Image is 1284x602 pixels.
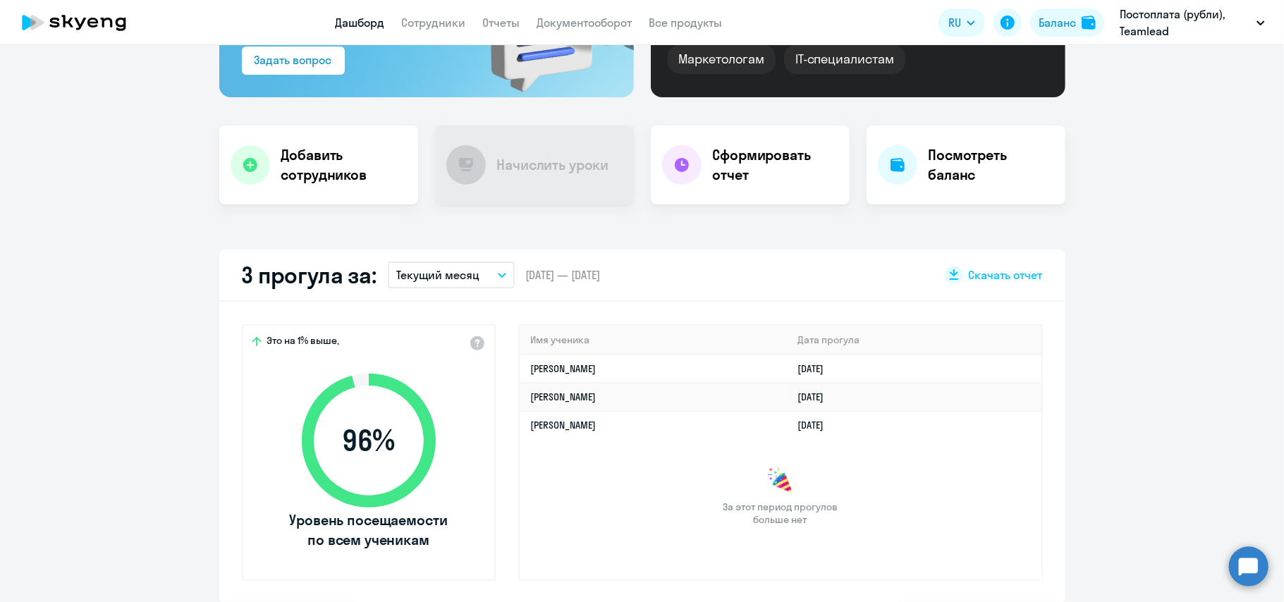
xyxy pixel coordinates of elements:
span: За этот период прогулов больше нет [721,500,840,526]
a: [DATE] [797,391,835,403]
a: [PERSON_NAME] [531,362,597,375]
div: Задать вопрос [255,51,332,68]
h2: 3 прогула за: [242,261,377,289]
img: balance [1082,16,1096,30]
th: Дата прогула [786,326,1041,355]
p: Текущий месяц [396,266,480,283]
span: 96 % [288,424,450,457]
a: [PERSON_NAME] [531,419,597,431]
span: RU [948,14,961,31]
p: Постоплата (рубли), Teamlead [1120,6,1251,39]
a: Все продукты [649,16,723,30]
button: RU [938,8,985,37]
div: Маркетологам [668,44,776,74]
span: Уровень посещаемости по всем ученикам [288,510,450,550]
span: Это на 1% выше, [267,334,340,351]
a: Дашборд [336,16,385,30]
div: IT-специалистам [784,44,905,74]
a: Отчеты [483,16,520,30]
button: Текущий месяц [388,262,515,288]
button: Задать вопрос [242,47,345,75]
button: Постоплата (рубли), Teamlead [1113,6,1272,39]
button: Балансbalance [1030,8,1104,37]
span: [DATE] — [DATE] [526,267,601,283]
a: [DATE] [797,362,835,375]
h4: Добавить сотрудников [281,145,407,185]
a: [DATE] [797,419,835,431]
h4: Начислить уроки [497,155,609,175]
a: Сотрудники [402,16,466,30]
h4: Сформировать отчет [713,145,838,185]
img: congrats [766,467,795,495]
a: Документооборот [537,16,632,30]
div: Баланс [1039,14,1076,31]
h4: Посмотреть баланс [929,145,1054,185]
a: [PERSON_NAME] [531,391,597,403]
th: Имя ученика [520,326,787,355]
span: Скачать отчет [969,267,1043,283]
